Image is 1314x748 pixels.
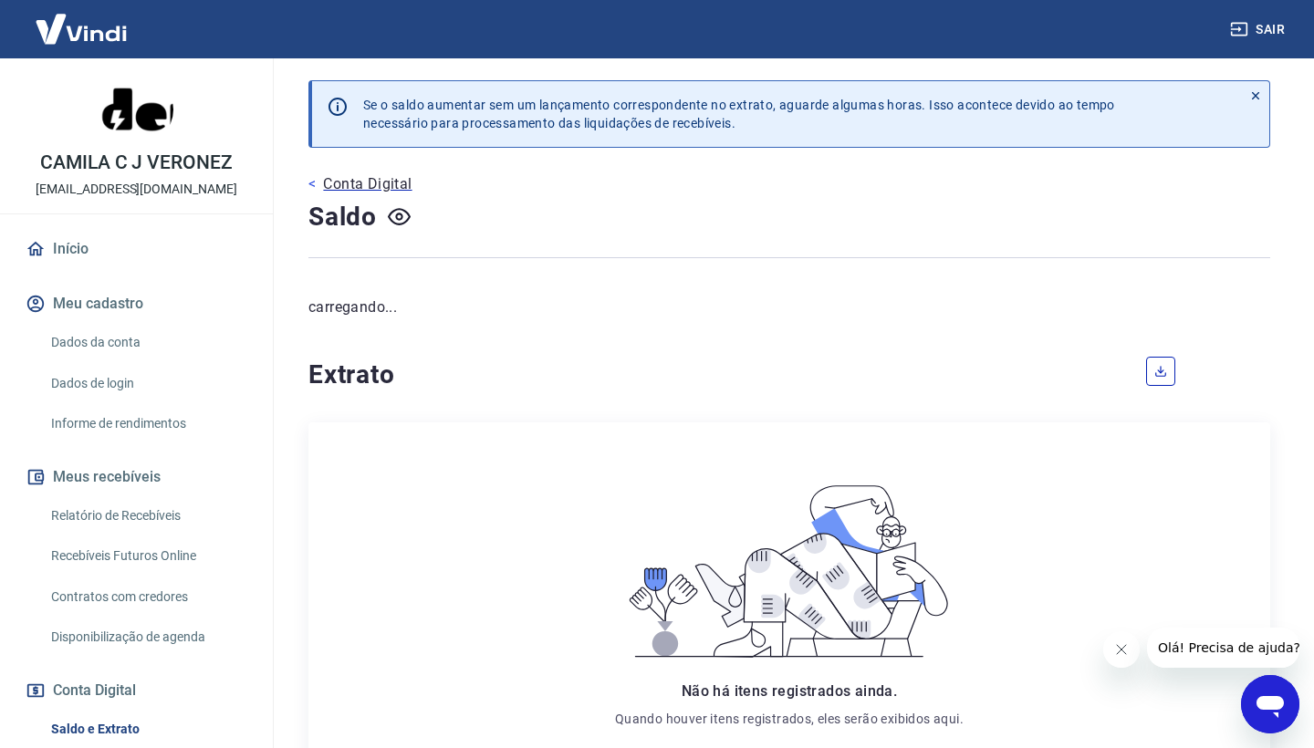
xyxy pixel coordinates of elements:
p: carregando... [308,296,1270,318]
a: Início [22,229,251,269]
p: [EMAIL_ADDRESS][DOMAIN_NAME] [36,180,237,199]
button: Conta Digital [22,670,251,711]
h4: Extrato [308,357,1124,393]
h4: Saldo [308,199,377,235]
a: Dados da conta [44,324,251,361]
a: Contratos com credores [44,578,251,616]
a: Disponibilização de agenda [44,618,251,656]
a: Relatório de Recebíveis [44,497,251,535]
button: Sair [1226,13,1292,47]
a: Recebíveis Futuros Online [44,537,251,575]
a: Saldo e Extrato [44,711,251,748]
p: Quando houver itens registrados, eles serão exibidos aqui. [615,710,964,728]
a: Dados de login [44,365,251,402]
button: Meu cadastro [22,284,251,324]
iframe: Fechar mensagem [1103,631,1140,668]
a: Informe de rendimentos [44,405,251,442]
iframe: Botão para abrir a janela de mensagens [1241,675,1299,733]
span: Olá! Precisa de ajuda? [11,13,153,27]
img: Vindi [22,1,141,57]
img: 3616dd4d-e368-4575-b679-2e709901d650.jpeg [100,73,173,146]
span: Não há itens registrados ainda. [682,682,897,700]
p: CAMILA C J VERONEZ [40,153,233,172]
button: Meus recebíveis [22,457,251,497]
p: Se o saldo aumentar sem um lançamento correspondente no extrato, aguarde algumas horas. Isso acon... [363,96,1115,132]
iframe: Mensagem da empresa [1147,628,1299,668]
p: Conta Digital [323,173,412,195]
p: < [308,173,316,195]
